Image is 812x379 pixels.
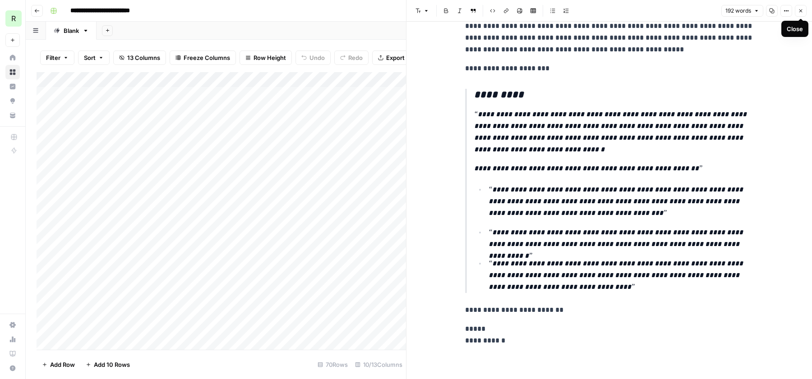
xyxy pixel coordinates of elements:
div: Blank [64,26,79,35]
span: Filter [46,53,60,62]
a: Usage [5,332,20,347]
button: Export CSV [372,50,424,65]
div: 70 Rows [314,357,351,372]
button: Workspace: Re-Leased [5,7,20,30]
span: Add 10 Rows [94,360,130,369]
span: Row Height [254,53,286,62]
span: Sort [84,53,96,62]
a: Learning Hub [5,347,20,361]
div: Close [787,24,803,33]
span: Export CSV [386,53,418,62]
span: 13 Columns [127,53,160,62]
button: Freeze Columns [170,50,236,65]
button: Help + Support [5,361,20,375]
button: Add 10 Rows [80,357,135,372]
a: Opportunities [5,94,20,108]
button: Row Height [240,50,292,65]
span: R [11,13,16,24]
span: Add Row [50,360,75,369]
span: Freeze Columns [184,53,230,62]
a: Insights [5,79,20,94]
button: Redo [334,50,369,65]
a: Browse [5,65,20,79]
a: Home [5,50,20,65]
button: Filter [40,50,74,65]
span: Redo [348,53,363,62]
button: Sort [78,50,110,65]
button: Undo [295,50,331,65]
a: Blank [46,22,97,40]
span: 192 words [725,7,751,15]
a: Settings [5,318,20,332]
div: 10/13 Columns [351,357,406,372]
span: Undo [309,53,325,62]
button: 192 words [721,5,763,17]
button: 13 Columns [113,50,166,65]
a: Your Data [5,108,20,123]
button: Add Row [37,357,80,372]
